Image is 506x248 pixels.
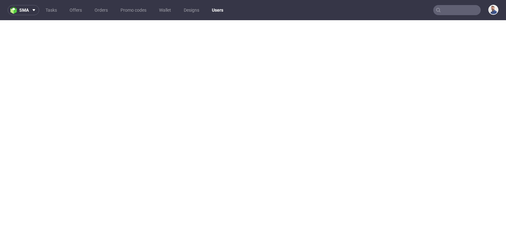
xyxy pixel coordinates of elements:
[42,5,61,15] a: Tasks
[91,5,112,15] a: Orders
[155,5,175,15] a: Wallet
[19,8,29,12] span: sma
[180,5,203,15] a: Designs
[117,5,150,15] a: Promo codes
[10,7,19,14] img: logo
[8,5,39,15] button: sma
[208,5,227,15] a: Users
[489,5,498,14] img: Michał Rachański
[66,5,86,15] a: Offers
